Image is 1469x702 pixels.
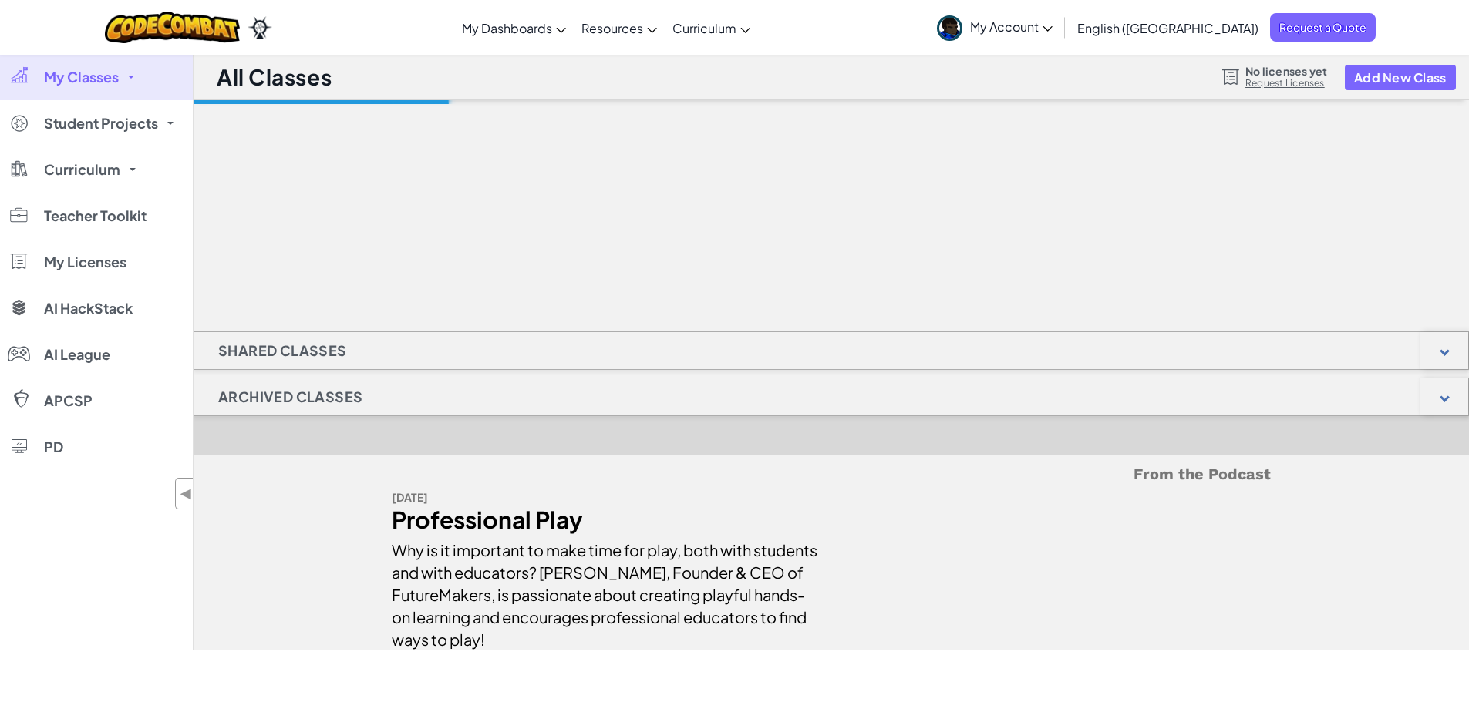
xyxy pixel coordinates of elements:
[44,255,126,269] span: My Licenses
[180,482,193,505] span: ◀
[1070,7,1266,49] a: English ([GEOGRAPHIC_DATA])
[1245,77,1327,89] a: Request Licenses
[574,7,665,49] a: Resources
[1345,65,1456,90] button: Add New Class
[44,301,133,315] span: AI HackStack
[44,163,120,176] span: Curriculum
[929,3,1060,52] a: My Account
[248,16,272,39] img: Ozaria
[44,116,158,130] span: Student Projects
[44,348,110,361] span: AI League
[454,7,574,49] a: My Dashboards
[970,18,1053,35] span: My Account
[937,15,962,41] img: avatar
[462,20,552,36] span: My Dashboards
[392,462,1271,486] h5: From the Podcast
[1270,13,1376,42] a: Request a Quote
[1245,65,1327,77] span: No licenses yet
[392,531,820,650] div: Why is it important to make time for play, both with students and with educators? [PERSON_NAME], ...
[44,209,147,223] span: Teacher Toolkit
[44,70,119,84] span: My Classes
[672,20,736,36] span: Curriculum
[665,7,758,49] a: Curriculum
[392,509,820,531] div: Professional Play
[105,12,240,43] img: CodeCombat logo
[581,20,643,36] span: Resources
[1077,20,1258,36] span: English ([GEOGRAPHIC_DATA])
[217,62,332,92] h1: All Classes
[194,331,371,370] h1: Shared Classes
[392,486,820,509] div: [DATE]
[194,378,386,416] h1: Archived Classes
